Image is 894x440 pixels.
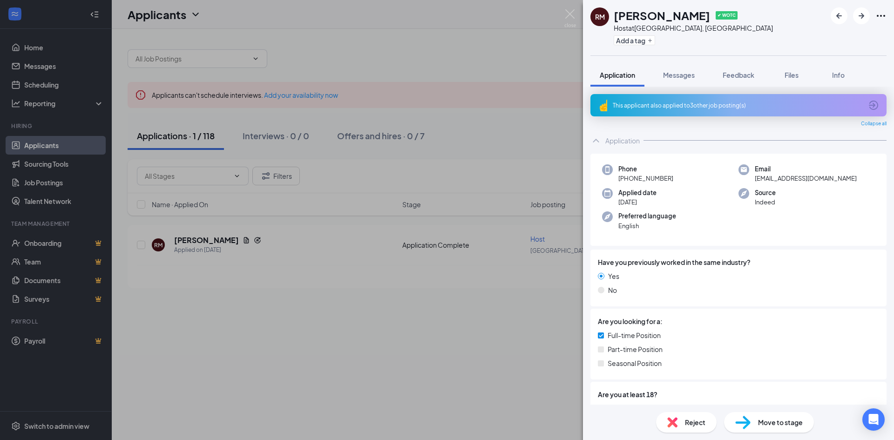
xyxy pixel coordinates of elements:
button: ArrowRight [853,7,870,24]
span: Collapse all [861,120,887,128]
span: Have you previously worked in the same industry? [598,257,751,267]
span: Messages [663,71,695,79]
div: Application [605,136,640,145]
div: Host at [GEOGRAPHIC_DATA], [GEOGRAPHIC_DATA] [614,23,773,33]
span: yes (Correct) [608,403,648,413]
span: Reject [685,417,705,427]
svg: Plus [647,38,653,43]
span: [PHONE_NUMBER] [618,174,673,183]
svg: Ellipses [875,10,887,21]
span: Preferred language [618,211,676,221]
span: Source [755,188,776,197]
span: Application [600,71,635,79]
svg: ArrowLeftNew [833,10,845,21]
svg: ArrowRight [856,10,867,21]
span: Full-time Position [608,330,661,340]
div: This applicant also applied to 3 other job posting(s) [613,102,862,109]
svg: ChevronUp [590,135,602,146]
span: English [618,221,676,230]
span: Email [755,164,857,174]
span: Yes [608,271,619,281]
span: Are you at least 18? [598,389,879,399]
h1: [PERSON_NAME] [614,7,710,23]
span: Are you looking for a: [598,316,663,326]
span: [EMAIL_ADDRESS][DOMAIN_NAME] [755,174,857,183]
span: Feedback [723,71,754,79]
button: PlusAdd a tag [614,35,655,45]
button: ArrowLeftNew [831,7,847,24]
span: Applied date [618,188,657,197]
span: No [608,285,617,295]
svg: ArrowCircle [868,100,879,111]
span: Move to stage [758,417,803,427]
div: RM [595,12,605,21]
span: Files [785,71,799,79]
span: ✔ WOTC [716,11,738,20]
div: Open Intercom Messenger [862,408,885,431]
span: Phone [618,164,673,174]
span: Info [832,71,845,79]
span: [DATE] [618,197,657,207]
span: Indeed [755,197,776,207]
span: Part-time Position [608,344,663,354]
span: Seasonal Position [608,358,662,368]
